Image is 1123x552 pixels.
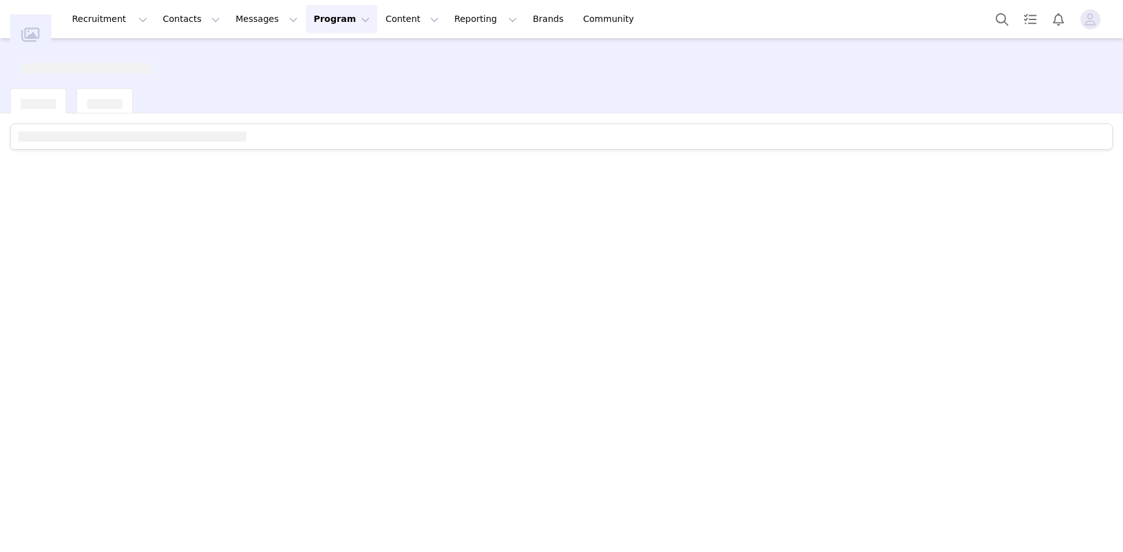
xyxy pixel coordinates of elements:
button: Contacts [155,5,227,33]
div: [object Object] [23,53,153,73]
button: Messages [228,5,305,33]
div: avatar [1084,9,1096,29]
button: Notifications [1045,5,1072,33]
a: Community [576,5,647,33]
button: Reporting [447,5,525,33]
button: Program [306,5,377,33]
button: Content [378,5,446,33]
div: [object Object] [87,89,122,109]
a: Tasks [1016,5,1044,33]
button: Search [988,5,1016,33]
a: Brands [525,5,575,33]
button: Profile [1073,9,1113,29]
button: Recruitment [65,5,155,33]
div: [object Object] [21,89,56,109]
